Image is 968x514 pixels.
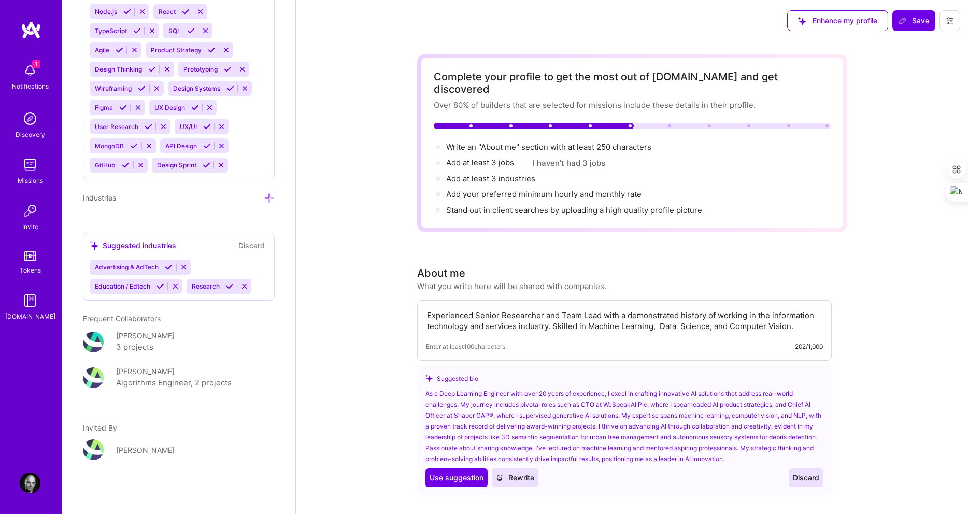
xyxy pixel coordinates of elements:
i: Accept [145,123,152,131]
span: Enter at least 100 characters. [426,341,507,352]
i: Reject [172,282,179,290]
img: User Avatar [83,367,104,388]
i: Reject [218,123,225,131]
span: Write an "About me" section with at least 250 characters [446,142,653,152]
i: Accept [191,104,199,111]
i: Reject [206,104,213,111]
i: Reject [238,65,246,73]
div: 202/1,000 [795,341,823,352]
i: Accept [203,142,211,150]
span: Use suggestion [430,473,483,483]
div: 3 projects [116,341,153,353]
span: TypeScript [95,27,127,35]
a: User Avatar[PERSON_NAME]3 projects [83,330,275,353]
div: Algorithms Engineer, 2 projects [116,377,232,389]
div: About me [417,265,465,281]
div: Discovery [16,129,45,140]
i: Reject [153,84,161,92]
div: [PERSON_NAME] [116,330,175,341]
i: Reject [160,123,167,131]
img: User Avatar [83,332,104,352]
i: Accept [187,27,195,35]
i: icon SuggestedTeams [90,241,98,250]
i: Accept [226,84,234,92]
div: What you write here will be shared with companies. [417,281,606,292]
i: Reject [218,142,225,150]
img: teamwork [20,154,40,175]
div: [PERSON_NAME] [116,445,175,455]
button: Rewrite [492,468,538,487]
i: Accept [116,46,123,54]
i: Accept [208,46,216,54]
span: Invited By [83,423,117,432]
div: Stand out in client searches by uploading a high quality profile picture [446,205,702,216]
i: Reject [145,142,153,150]
a: User Avatar[PERSON_NAME] [83,439,275,460]
div: Invite [22,221,38,232]
div: Complete your profile to get the most out of [DOMAIN_NAME] and get discovered [434,70,831,95]
span: Rewrite [496,473,534,483]
img: logo [21,21,41,39]
span: Prototyping [183,65,218,73]
i: Accept [148,65,156,73]
i: Accept [224,65,232,73]
button: Save [892,10,935,31]
a: User Avatar[PERSON_NAME]Algorithms Engineer, 2 projects [83,366,275,389]
span: React [159,8,176,16]
button: Use suggestion [425,468,488,487]
i: Reject [240,282,248,290]
i: Accept [133,27,141,35]
span: Agile [95,46,109,54]
i: Accept [123,8,131,16]
i: Reject [148,27,156,35]
button: Discard [235,239,268,251]
i: Accept [119,104,127,111]
span: MongoDB [95,142,124,150]
span: 1 [32,60,40,68]
img: guide book [20,290,40,311]
span: Research [192,282,220,290]
span: Design Sprint [157,161,196,169]
img: Invite [20,201,40,221]
span: Add at least 3 jobs [446,158,514,167]
span: UX Design [154,104,185,111]
i: Reject [196,8,204,16]
span: Design Thinking [95,65,142,73]
i: Reject [138,8,146,16]
i: Reject [202,27,209,35]
i: Accept [203,161,210,169]
img: discovery [20,108,40,129]
div: [PERSON_NAME] [116,366,175,377]
span: Product Strategy [151,46,202,54]
i: Accept [156,282,164,290]
button: I haven't had 3 jobs [533,158,605,168]
span: API Design [165,142,197,150]
span: Save [899,16,929,26]
div: Over 80% of builders that are selected for missions include these details in their profile. [434,99,831,110]
div: Suggested bio [425,373,823,384]
span: Enhance my profile [798,16,877,26]
div: Notifications [12,81,49,92]
span: Discard [793,473,819,483]
div: Suggested industries [90,240,176,251]
button: Discard [789,468,823,487]
i: Accept [226,282,234,290]
span: User Research [95,123,138,131]
div: As a Deep Learning Engineer with over 20 years of experience, I excel in crafting innovative AI s... [425,388,823,464]
i: Reject [217,161,225,169]
i: Reject [134,104,142,111]
textarea: Experienced Senior Researcher and Team Lead with a demonstrated history of working in the informa... [426,309,823,333]
div: Missions [18,175,43,186]
span: Industries [83,193,116,202]
div: [DOMAIN_NAME] [5,311,55,322]
img: User Avatar [20,473,40,493]
i: Accept [138,84,146,92]
span: Wireframing [95,84,132,92]
span: SQL [168,27,181,35]
i: Reject [163,65,171,73]
span: Education / Edtech [95,282,150,290]
i: Reject [131,46,138,54]
span: Add your preferred minimum hourly and monthly rate [446,189,642,199]
span: Figma [95,104,113,111]
i: icon SuggestedTeams [425,375,433,382]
